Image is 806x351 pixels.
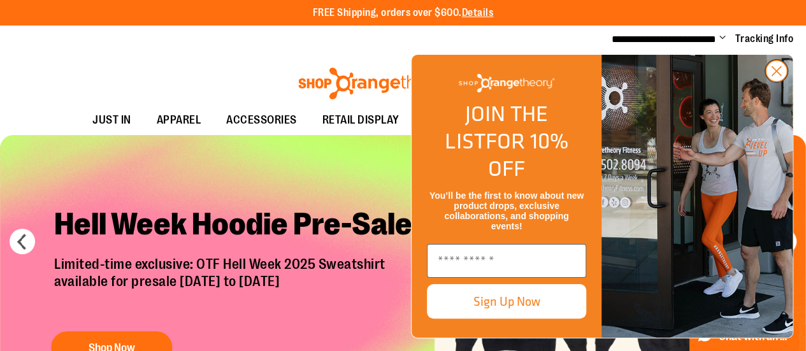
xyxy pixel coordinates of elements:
button: Sign Up Now [427,284,586,319]
span: RETAIL DISPLAY [322,106,399,134]
div: FLYOUT Form [398,41,806,351]
span: ACCESSORIES [226,106,297,134]
span: APPAREL [157,106,201,134]
span: JOIN THE LIST [445,97,548,157]
img: Shop Orangtheory [601,55,793,338]
p: Limited-time exclusive: OTF Hell Week 2025 Sweatshirt available for presale [DATE] to [DATE] [45,257,443,319]
a: Details [462,7,494,18]
button: Account menu [719,32,726,45]
span: FOR 10% OFF [486,125,568,184]
h2: Hell Week Hoodie Pre-Sale! [45,196,443,257]
img: Shop Orangetheory [459,74,554,92]
span: JUST IN [92,106,131,134]
input: Enter email [427,244,586,278]
button: Close dialog [765,59,788,83]
a: Tracking Info [735,32,794,46]
button: prev [10,229,35,254]
img: Shop Orangetheory [296,68,461,99]
p: FREE Shipping, orders over $600. [313,6,494,20]
span: You’ll be the first to know about new product drops, exclusive collaborations, and shopping events! [429,190,584,231]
